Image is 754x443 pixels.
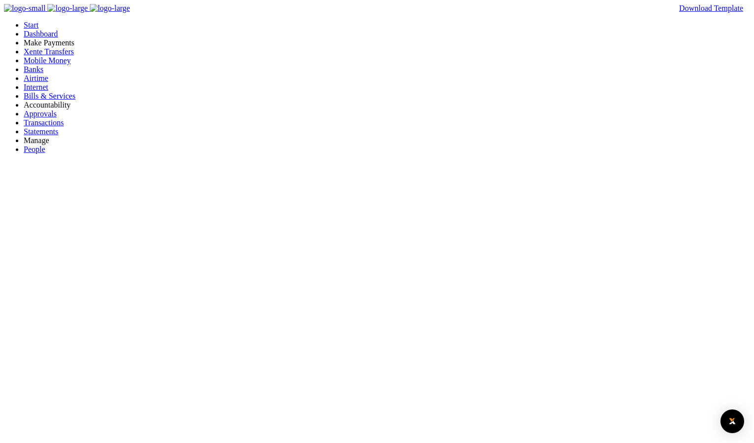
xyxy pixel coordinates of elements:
span: ake Payments [31,38,74,47]
a: Statements [24,127,58,136]
a: Banks [24,65,43,74]
a: logo-small logo-large logo-large [4,4,130,12]
img: logo-large [90,4,130,13]
a: Xente Transfers [24,47,74,56]
span: countability [33,101,71,109]
img: logo-large [47,4,87,13]
a: Airtime [24,74,48,82]
img: logo-small [4,4,45,13]
a: Start [24,21,38,29]
a: Internet [24,83,48,91]
div: Open Intercom Messenger [720,409,744,433]
a: Transactions [24,118,64,127]
li: M [24,38,750,47]
a: Approvals [24,110,57,118]
li: M [24,136,750,145]
a: Bills & Services [24,92,75,100]
a: People [24,145,45,153]
a: Dashboard [24,30,58,38]
li: Ac [24,101,750,110]
span: anage [31,136,49,145]
a: Mobile Money [24,56,71,65]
